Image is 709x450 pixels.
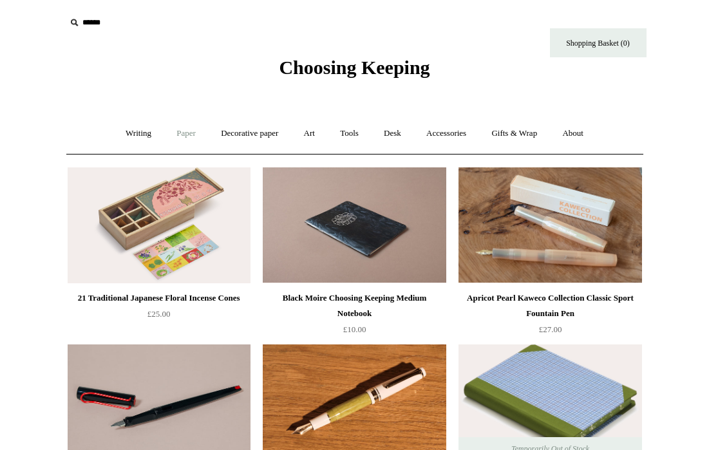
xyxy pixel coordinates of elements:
a: Black Moire Choosing Keeping Medium Notebook £10.00 [263,290,446,343]
a: Art [292,117,326,151]
a: Apricot Pearl Kaweco Collection Classic Sport Fountain Pen £27.00 [458,290,641,343]
a: Desk [372,117,413,151]
a: About [551,117,595,151]
a: Apricot Pearl Kaweco Collection Classic Sport Fountain Pen Apricot Pearl Kaweco Collection Classi... [458,167,641,283]
span: Choosing Keeping [279,57,430,78]
a: Shopping Basket (0) [550,28,647,57]
a: Tools [328,117,370,151]
img: Black Moire Choosing Keeping Medium Notebook [263,167,446,283]
a: Choosing Keeping [279,67,430,76]
img: Apricot Pearl Kaweco Collection Classic Sport Fountain Pen [458,167,641,283]
img: 21 Traditional Japanese Floral Incense Cones [68,167,251,283]
div: Apricot Pearl Kaweco Collection Classic Sport Fountain Pen [462,290,638,321]
a: Decorative paper [209,117,290,151]
a: 21 Traditional Japanese Floral Incense Cones £25.00 [68,290,251,343]
a: 21 Traditional Japanese Floral Incense Cones 21 Traditional Japanese Floral Incense Cones [68,167,251,283]
a: Gifts & Wrap [480,117,549,151]
div: Black Moire Choosing Keeping Medium Notebook [266,290,442,321]
div: 21 Traditional Japanese Floral Incense Cones [71,290,247,306]
a: Paper [165,117,207,151]
a: Accessories [415,117,478,151]
a: Black Moire Choosing Keeping Medium Notebook Black Moire Choosing Keeping Medium Notebook [263,167,446,283]
a: Writing [114,117,163,151]
span: £27.00 [539,324,562,334]
span: £25.00 [147,309,171,319]
span: £10.00 [343,324,366,334]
